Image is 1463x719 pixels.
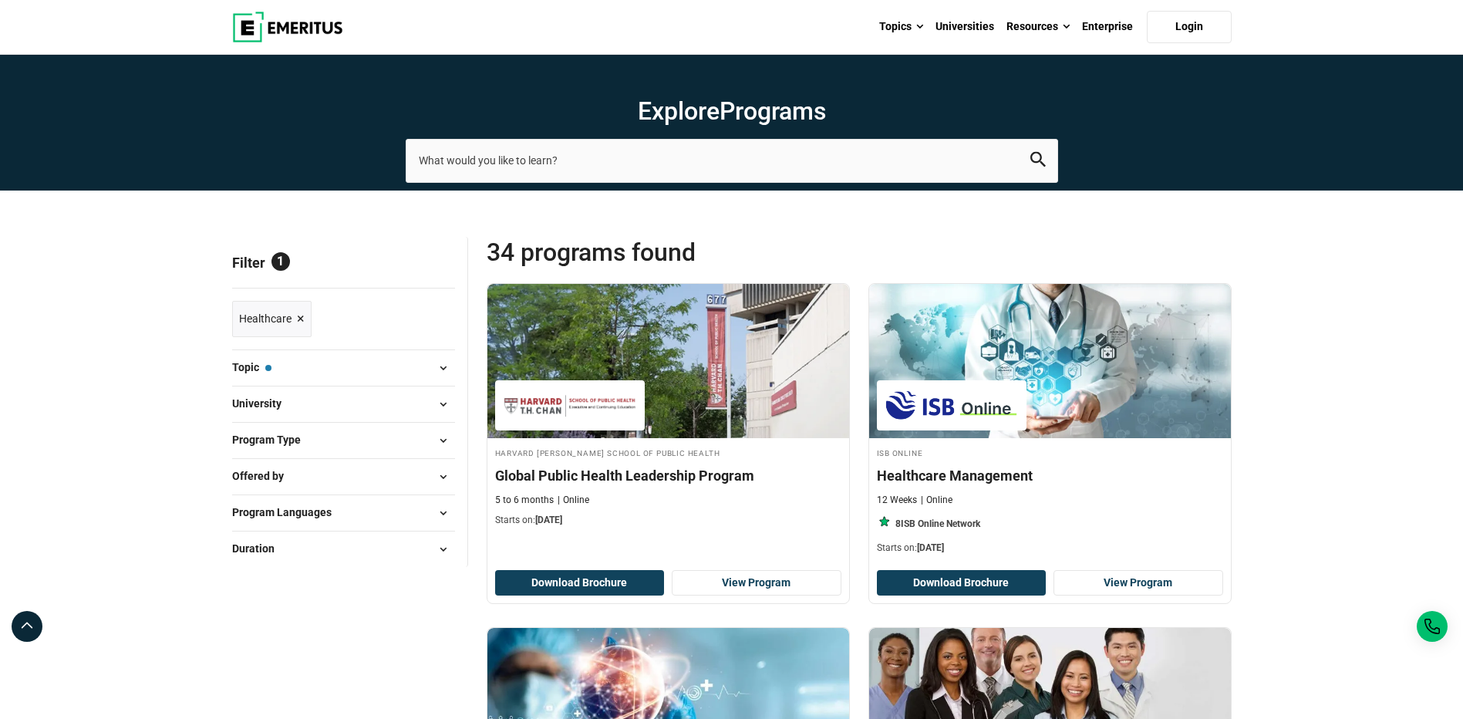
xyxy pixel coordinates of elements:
[487,284,849,438] img: Global Public Health Leadership Program | Online Healthcare Course
[495,494,554,507] p: 5 to 6 months
[232,504,344,521] span: Program Languages
[232,540,287,557] span: Duration
[921,494,952,507] p: Online
[232,356,455,380] button: Topic
[232,501,455,525] button: Program Languages
[917,542,944,553] span: [DATE]
[232,538,455,561] button: Duration
[407,255,455,275] a: Reset all
[1030,156,1046,170] a: search
[869,284,1231,438] img: Healthcare Management | Online Healthcare Course
[503,388,637,423] img: Harvard T.H. Chan School of Public Health
[232,359,271,376] span: Topic
[1030,152,1046,170] button: search
[1147,11,1232,43] a: Login
[271,252,290,271] span: 1
[232,393,455,416] button: University
[406,96,1058,127] h1: Explore
[232,301,312,337] a: Healthcare ×
[885,388,1019,423] img: ISB Online
[232,465,455,488] button: Offered by
[869,284,1231,562] a: Healthcare Course by ISB Online - September 30, 2025 ISB Online ISB Online Healthcare Management ...
[406,139,1058,182] input: search-page
[487,237,859,268] span: 34 Programs found
[495,570,665,596] button: Download Brochure
[877,446,1223,459] h4: ISB Online
[877,494,917,507] p: 12 Weeks
[877,542,1223,555] p: Starts on:
[232,468,296,484] span: Offered by
[297,308,305,330] span: ×
[487,284,849,535] a: Healthcare Course by Harvard T.H. Chan School of Public Health - September 29, 2025 Harvard T.H. ...
[232,431,313,448] span: Program Type
[535,515,562,525] span: [DATE]
[495,466,841,485] h4: Global Public Health Leadership Program
[877,466,1223,485] h4: Healthcare Management
[495,514,841,527] p: Starts on:
[1053,570,1223,596] a: View Program
[495,446,841,459] h4: Harvard [PERSON_NAME] School of Public Health
[895,518,980,531] p: 8ISB Online Network
[720,96,826,126] span: Programs
[239,310,292,327] span: Healthcare
[558,494,589,507] p: Online
[672,570,841,596] a: View Program
[232,429,455,452] button: Program Type
[232,395,294,412] span: University
[877,570,1047,596] button: Download Brochure
[232,237,455,288] p: Filter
